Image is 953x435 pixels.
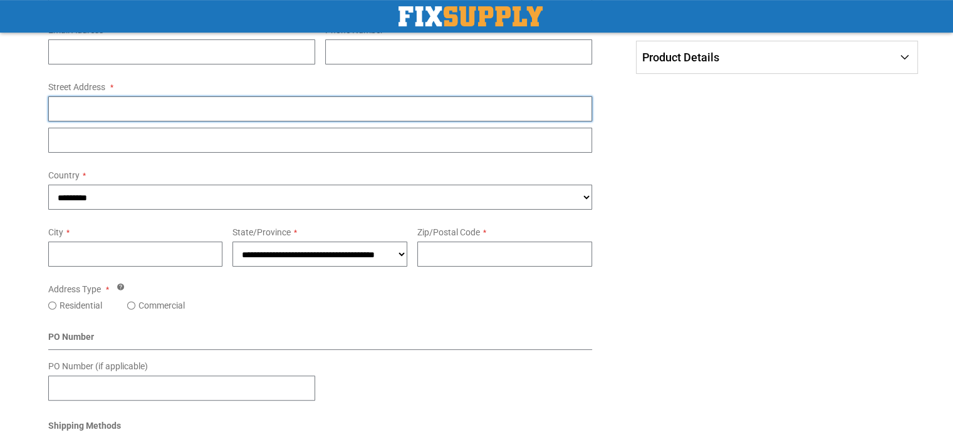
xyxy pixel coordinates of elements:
[48,361,148,371] span: PO Number (if applicable)
[398,6,543,26] a: store logo
[48,330,593,350] div: PO Number
[60,299,102,312] label: Residential
[642,51,719,64] span: Product Details
[48,227,63,237] span: City
[48,82,105,92] span: Street Address
[325,25,383,35] span: Phone Number
[48,170,80,180] span: Country
[48,25,103,35] span: Email Address
[232,227,291,237] span: State/Province
[48,284,101,294] span: Address Type
[417,227,480,237] span: Zip/Postal Code
[138,299,185,312] label: Commercial
[398,6,543,26] img: Fix Industrial Supply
